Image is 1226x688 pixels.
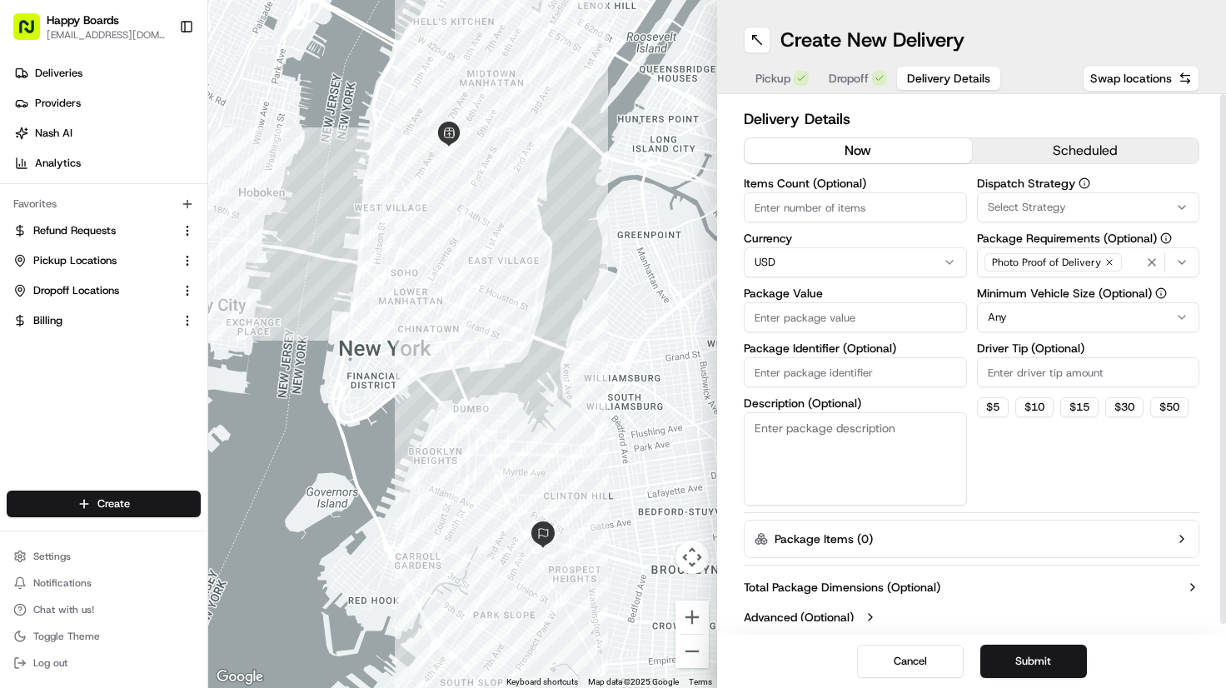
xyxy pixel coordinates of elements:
a: Nash AI [7,120,207,147]
button: now [745,138,972,163]
label: Package Requirements (Optional) [977,232,1200,244]
button: Select Strategy [977,192,1200,222]
span: Pylon [166,412,202,425]
img: Nash [17,16,50,49]
label: Dispatch Strategy [977,177,1200,189]
span: [DATE] [64,302,98,316]
button: scheduled [972,138,1199,163]
span: Knowledge Base [33,371,127,388]
a: Terms (opens in new tab) [689,677,712,686]
label: Description (Optional) [744,397,967,409]
span: Delivery Details [907,70,990,87]
button: $15 [1060,397,1099,417]
button: Submit [980,645,1087,678]
span: Create [97,496,130,511]
a: Open this area in Google Maps (opens a new window) [212,666,267,688]
span: Nash AI [35,126,72,141]
p: Welcome 👋 [17,66,303,92]
button: Dispatch Strategy [1079,177,1090,189]
span: Toggle Theme [33,630,100,643]
a: Billing [13,313,174,328]
button: Log out [7,651,201,675]
span: [PERSON_NAME] [PERSON_NAME] [52,257,221,271]
span: Photo Proof of Delivery [992,256,1101,269]
button: $50 [1150,397,1189,417]
input: Enter number of items [744,192,967,222]
a: Analytics [7,150,207,177]
input: Clear [43,107,275,124]
button: Pickup Locations [7,247,201,274]
span: Log out [33,656,67,670]
button: Zoom out [675,635,709,668]
img: Dianne Alexi Soriano [17,242,43,268]
label: Currency [744,232,967,244]
input: Enter package value [744,302,967,332]
input: Enter driver tip amount [977,357,1200,387]
span: Chat with us! [33,603,94,616]
span: • [55,302,61,316]
span: Refund Requests [33,223,116,238]
img: 1732323095091-59ea418b-cfe3-43c8-9ae0-d0d06d6fd42c [35,158,65,188]
img: 1736555255976-a54dd68f-1ca7-489b-9aae-adbdc363a1c4 [33,258,47,272]
div: Past conversations [17,216,112,229]
div: Start new chat [75,158,273,175]
button: Billing [7,307,201,334]
div: 📗 [17,373,30,386]
span: Analytics [35,156,81,171]
button: Chat with us! [7,598,201,621]
label: Package Identifier (Optional) [744,342,967,354]
button: $30 [1105,397,1144,417]
button: [EMAIL_ADDRESS][DOMAIN_NAME] [47,28,166,42]
button: Start new chat [283,163,303,183]
span: Notifications [33,576,92,590]
input: Enter package identifier [744,357,967,387]
img: Google [212,666,267,688]
img: 1736555255976-a54dd68f-1ca7-489b-9aae-adbdc363a1c4 [17,158,47,188]
span: Dropoff [829,70,869,87]
button: $10 [1015,397,1054,417]
button: Notifications [7,571,201,595]
span: Swap locations [1090,70,1172,87]
button: Happy Boards [47,12,119,28]
a: Powered byPylon [117,411,202,425]
a: Pickup Locations [13,253,174,268]
button: See all [258,212,303,232]
label: Items Count (Optional) [744,177,967,189]
a: Refund Requests [13,223,174,238]
button: Advanced (Optional) [744,609,1199,626]
div: 💻 [141,373,154,386]
button: Package Requirements (Optional) [1160,232,1172,244]
a: 📗Knowledge Base [10,365,134,395]
span: API Documentation [157,371,267,388]
button: Create [7,491,201,517]
span: • [224,257,230,271]
span: [DATE] [233,257,267,271]
span: Dropoff Locations [33,283,119,298]
span: Select Strategy [988,200,1066,215]
span: Pickup [755,70,790,87]
a: Dropoff Locations [13,283,174,298]
button: $5 [977,397,1009,417]
button: Zoom in [675,601,709,634]
button: Keyboard shortcuts [506,676,578,688]
h1: Create New Delivery [780,27,964,53]
button: Happy Boards[EMAIL_ADDRESS][DOMAIN_NAME] [7,7,172,47]
a: 💻API Documentation [134,365,274,395]
div: We're available if you need us! [75,175,229,188]
label: Package Items ( 0 ) [775,531,873,547]
button: Cancel [857,645,964,678]
label: Advanced (Optional) [744,609,854,626]
button: Swap locations [1083,65,1199,92]
a: Deliveries [7,60,207,87]
span: Providers [35,96,81,111]
button: Settings [7,545,201,568]
button: Dropoff Locations [7,277,201,304]
label: Driver Tip (Optional) [977,342,1200,354]
span: Settings [33,550,71,563]
button: Package Items (0) [744,520,1199,558]
button: Map camera controls [675,541,709,574]
h2: Delivery Details [744,107,1199,131]
a: Providers [7,90,207,117]
button: Refund Requests [7,217,201,244]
